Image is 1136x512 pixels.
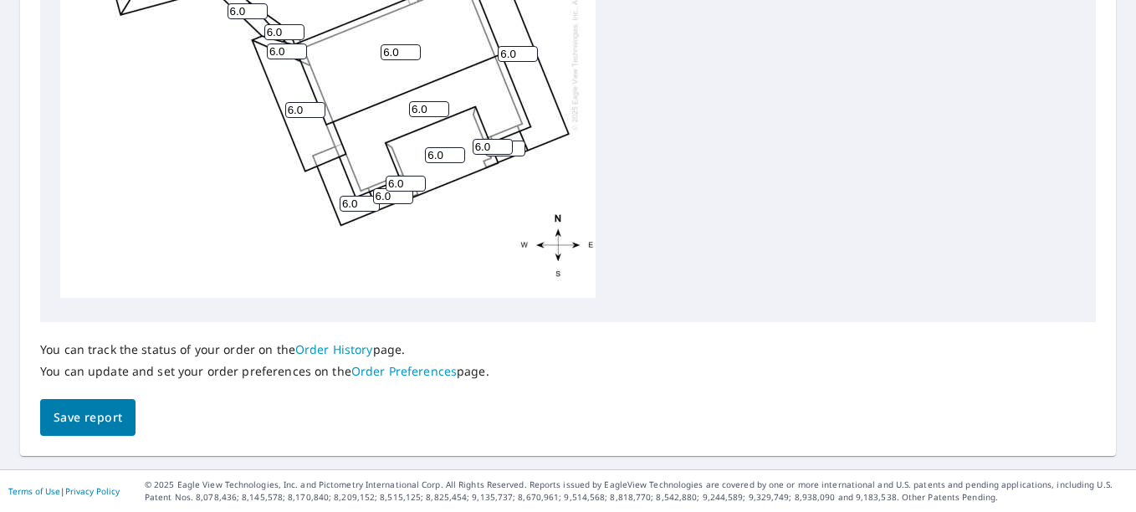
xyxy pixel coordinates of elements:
[8,486,120,496] p: |
[54,407,122,428] span: Save report
[65,485,120,497] a: Privacy Policy
[351,363,457,379] a: Order Preferences
[295,341,373,357] a: Order History
[40,399,136,437] button: Save report
[40,342,489,357] p: You can track the status of your order on the page.
[8,485,60,497] a: Terms of Use
[40,364,489,379] p: You can update and set your order preferences on the page.
[145,479,1128,504] p: © 2025 Eagle View Technologies, Inc. and Pictometry International Corp. All Rights Reserved. Repo...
